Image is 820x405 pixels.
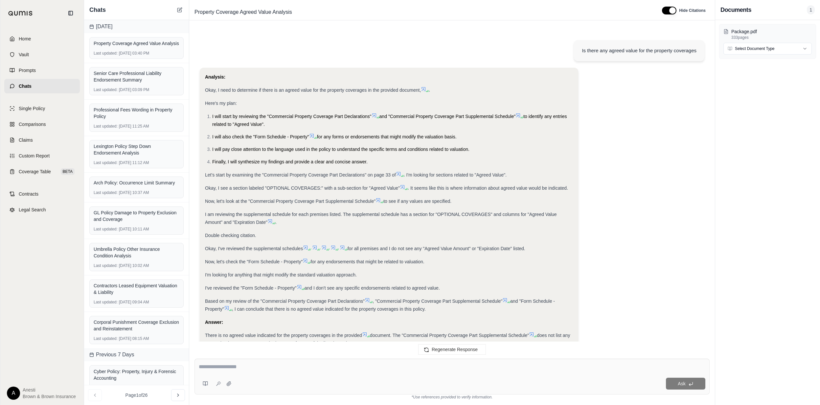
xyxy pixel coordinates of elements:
[19,105,45,112] span: Single Policy
[418,344,486,355] button: Regenerate Response
[94,226,118,232] span: Last updated:
[205,199,376,204] span: Now, let's look at the "Commercial Property Coverage Part Supplemental Schedule"
[310,259,424,264] span: for any endorsements that might be related to valuation.
[23,387,76,393] span: Anesti
[19,206,46,213] span: Legal Search
[194,394,710,400] div: *Use references provided to verify information.
[84,348,189,361] div: Previous 7 Days
[232,306,426,312] span: , I can conclude that there is no agreed value indicated for the property coverages in this policy.
[94,160,179,165] div: [DATE] 11:12 AM
[94,209,179,223] div: GL Policy Damage to Property Exclusion and Coverage
[205,259,303,264] span: Now, let's check the "Form Schedule - Property"
[192,7,654,17] div: Edit Title
[205,246,303,251] span: Okay, I've reviewed the supplemental schedules
[720,5,751,14] h3: Documents
[94,87,118,92] span: Last updated:
[807,5,815,14] span: 1
[94,190,118,195] span: Last updated:
[84,20,189,33] div: [DATE]
[94,107,179,120] div: Professional Fees Wording in Property Policy
[19,153,50,159] span: Custom Report
[176,6,184,14] button: New Chat
[317,134,457,139] span: for any forms or endorsements that might modify the valuation basis.
[679,8,706,13] span: Hide Citations
[432,347,478,352] span: Regenerate Response
[19,83,32,89] span: Chats
[205,298,555,312] span: and "Form Schedule - Property"
[61,168,75,175] span: BETA
[404,172,507,178] span: . I'm looking for sections related to "Agreed Value".
[731,35,812,40] p: 333 pages
[94,246,179,259] div: Umbrella Policy Other Insurance Condition Analysis
[19,67,36,74] span: Prompts
[205,212,557,225] span: I am reviewing the supplemental schedule for each premises listed. The supplemental schedule has ...
[19,137,33,143] span: Claims
[205,272,357,277] span: I'm looking for anything that might modify the standard valuation approach.
[4,187,80,201] a: Contracts
[275,220,277,225] span: .
[94,87,179,92] div: [DATE] 03:09 PM
[94,160,118,165] span: Last updated:
[205,185,400,191] span: Okay, I see a section labeled "OPTIONAL COVERAGES:" with a sub-section for "Agreed Value"
[94,263,118,268] span: Last updated:
[94,40,179,47] div: Property Coverage Agreed Value Analysis
[94,263,179,268] div: [DATE] 10:02 AM
[19,36,31,42] span: Home
[379,114,516,119] span: and "Commercial Property Coverage Part Supplemental Schedule"
[212,147,469,152] span: I will pay close attention to the language used in the policy to understand the specific terms an...
[19,168,51,175] span: Coverage Table
[666,378,705,390] button: Ask
[94,124,179,129] div: [DATE] 11:25 AM
[4,117,80,131] a: Comparisons
[205,285,297,291] span: I've reviewed the "Form Schedule - Property"
[94,179,179,186] div: Arch Policy: Occurrence Limit Summary
[4,63,80,78] a: Prompts
[408,185,568,191] span: . It seems like this is where information about agreed value would be indicated.
[94,226,179,232] div: [DATE] 10:11 AM
[4,32,80,46] a: Home
[383,199,451,204] span: to see if any values are specified.
[19,51,29,58] span: Vault
[205,233,256,238] span: Double checking citation.
[94,124,118,129] span: Last updated:
[678,381,685,386] span: Ask
[205,74,225,80] strong: Analysis:
[370,333,529,338] span: document. The "Commercial Property Coverage Part Supplemental Schedule"
[94,143,179,156] div: Lexington Policy Step Down Endorsement Analysis
[94,336,118,341] span: Last updated:
[205,333,362,338] span: There is no agreed value indicated for the property coverages in the provided
[19,191,38,197] span: Contracts
[4,101,80,116] a: Single Policy
[94,299,179,305] div: [DATE] 09:04 AM
[94,51,118,56] span: Last updated:
[212,114,372,119] span: I will start by reviewing the "Commercial Property Coverage Part Declarations"
[205,320,223,325] strong: Answer:
[94,319,179,332] div: Corporal Punishment Coverage Exclusion and Reinstatement
[65,8,76,18] button: Collapse sidebar
[94,190,179,195] div: [DATE] 10:37 AM
[192,7,295,17] span: Property Coverage Agreed Value Analysis
[212,159,368,164] span: Finally, I will synthesize my findings and provide a clear and concise answer.
[4,164,80,179] a: Coverage TableBETA
[4,149,80,163] a: Custom Report
[348,246,525,251] span: for all premises and I do not see any "Agreed Value Amount" or "Expiration Date" listed.
[94,336,179,341] div: [DATE] 08:15 AM
[429,87,430,93] span: .
[23,393,76,400] span: Brown & Brown Insurance
[205,87,421,93] span: Okay, I need to determine if there is an agreed value for the property coverages in the provided ...
[582,47,696,55] div: Is there any agreed value for the property coverages
[7,387,20,400] div: A
[4,202,80,217] a: Legal Search
[205,172,396,178] span: Let's start by examining the "Commercial Property Coverage Part Declarations" on page 33 of
[205,298,365,304] span: Based on my review of the "Commercial Property Coverage Part Declarations"
[89,5,106,14] span: Chats
[373,298,502,304] span: , "Commercial Property Coverage Part Supplemental Schedule"
[212,134,309,139] span: I will also check the "Form Schedule - Property"
[94,368,179,381] div: Cyber Policy: Property, Injury & Forensic Accounting
[19,121,46,128] span: Comparisons
[4,79,80,93] a: Chats
[4,47,80,62] a: Vault
[305,285,440,291] span: and I don't see any specific endorsements related to agreed value.
[4,133,80,147] a: Claims
[8,11,33,16] img: Qumis Logo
